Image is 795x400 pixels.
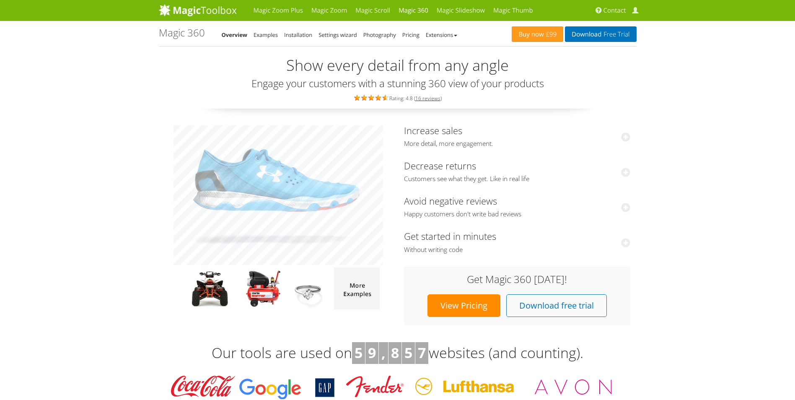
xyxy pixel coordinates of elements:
span: Happy customers don't write bad reviews [404,210,630,218]
span: Customers see what they get. Like in real life [404,175,630,183]
span: More detail, more engagement. [404,140,630,148]
a: DownloadFree Trial [565,26,636,42]
b: 5 [355,343,363,362]
h3: Get Magic 360 [DATE]! [412,274,622,285]
a: Pricing [402,31,420,39]
a: Decrease returnsCustomers see what they get. Like in real life [404,159,630,183]
div: Rating: 4.8 ( ) [159,93,637,102]
a: Increase salesMore detail, more engagement. [404,124,630,148]
span: Contact [603,6,626,15]
a: Get started in minutesWithout writing code [404,230,630,254]
a: Installation [284,31,312,39]
span: Without writing code [404,246,630,254]
h2: Show every detail from any angle [159,57,637,74]
h1: Magic 360 [159,27,205,38]
a: View Pricing [427,294,500,317]
span: £99 [544,31,557,38]
a: Examples [254,31,278,39]
a: 16 reviews [415,95,440,102]
b: , [381,343,386,362]
h3: Our tools are used on websites (and counting). [159,342,637,364]
img: more magic 360 demos [334,268,380,309]
a: Extensions [426,31,457,39]
a: Photography [363,31,396,39]
b: 8 [391,343,399,362]
b: 5 [404,343,412,362]
a: Avoid negative reviewsHappy customers don't write bad reviews [404,195,630,218]
span: Free Trial [601,31,629,38]
a: Overview [222,31,248,39]
a: Download free trial [506,294,607,317]
a: Settings wizard [319,31,357,39]
h3: Engage your customers with a stunning 360 view of your products [159,78,637,89]
b: 7 [418,343,426,362]
b: 9 [368,343,376,362]
a: Buy now£99 [512,26,563,42]
img: MagicToolbox.com - Image tools for your website [159,4,237,16]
